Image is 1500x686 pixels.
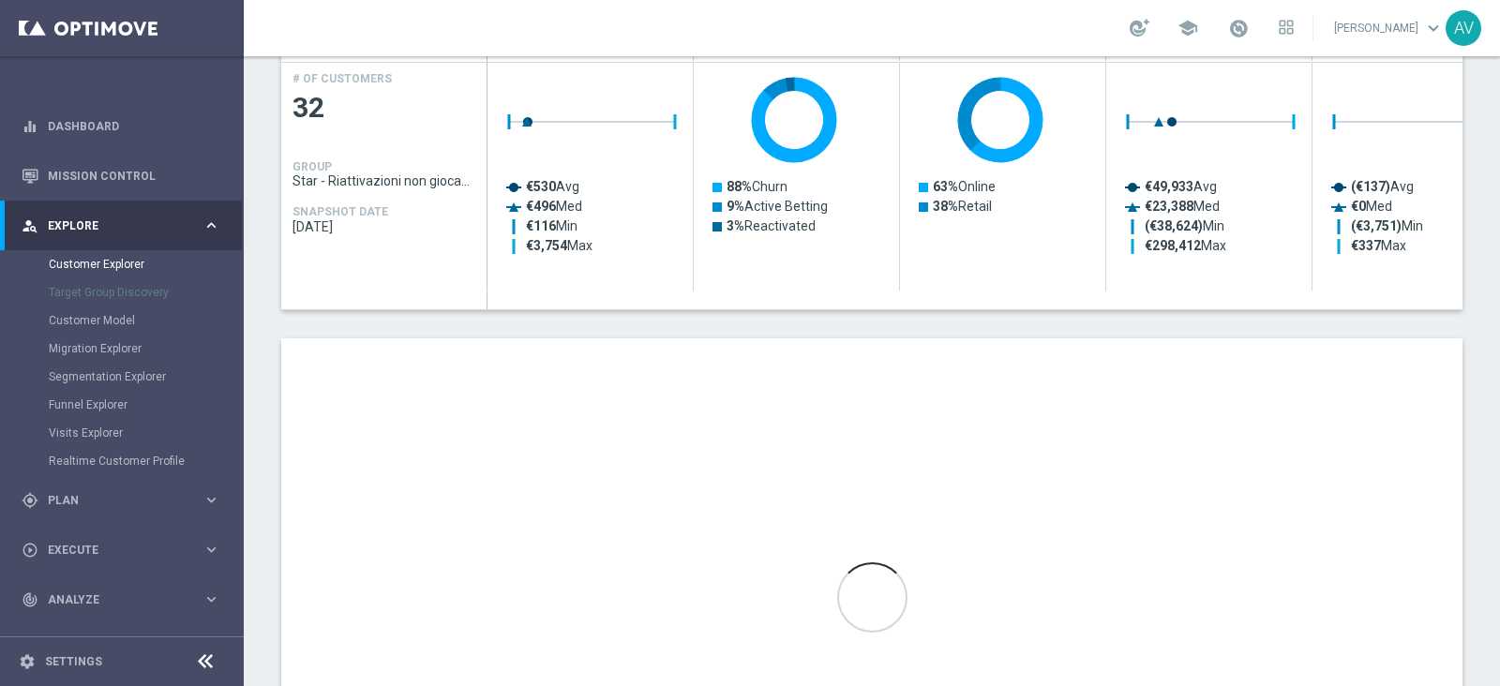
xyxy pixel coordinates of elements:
span: 2025-10-11 [292,219,476,234]
span: school [1177,18,1198,38]
button: gps_fixed Plan keyboard_arrow_right [21,493,221,508]
text: Med [526,199,582,214]
tspan: €0 [1351,199,1366,214]
span: Plan [48,495,202,506]
tspan: €496 [526,199,556,214]
text: Active Betting [727,199,828,214]
tspan: €116 [526,218,556,233]
text: Min [1145,218,1224,234]
text: Churn [727,179,787,194]
text: Min [526,218,577,233]
div: Customer Model [49,306,242,335]
i: person_search [22,217,38,234]
a: Customer Model [49,313,195,328]
text: Med [1351,199,1392,214]
tspan: €530 [526,179,556,194]
h4: # OF CUSTOMERS [292,72,392,85]
text: Avg [1351,179,1414,195]
a: Settings [45,656,102,667]
a: Customer Explorer [49,257,195,272]
a: Visits Explorer [49,425,195,440]
tspan: €337 [1351,238,1381,253]
div: Execute [22,542,202,559]
text: Max [526,238,592,253]
text: Retail [933,199,992,214]
tspan: 63% [933,179,958,194]
text: Online [933,179,996,194]
div: Plan [22,492,202,509]
div: Mission Control [22,151,220,201]
span: keyboard_arrow_down [1423,18,1444,38]
text: Min [1351,218,1423,234]
i: keyboard_arrow_right [202,491,220,509]
text: Reactivated [727,218,816,233]
button: person_search Explore keyboard_arrow_right [21,218,221,233]
h4: SNAPSHOT DATE [292,205,388,218]
div: Migration Explorer [49,335,242,363]
div: Segmentation Explorer [49,363,242,391]
tspan: 88% [727,179,752,194]
i: equalizer [22,118,38,135]
tspan: 38% [933,199,958,214]
button: play_circle_outline Execute keyboard_arrow_right [21,543,221,558]
div: Dashboard [22,101,220,151]
tspan: €23,388 [1145,199,1193,214]
a: Dashboard [48,101,220,151]
i: keyboard_arrow_right [202,216,220,234]
i: gps_fixed [22,492,38,509]
tspan: (€38,624) [1145,218,1203,234]
i: keyboard_arrow_right [202,590,220,608]
text: Avg [1145,179,1217,194]
i: keyboard_arrow_right [202,541,220,559]
div: Realtime Customer Profile [49,447,242,475]
div: AV [1446,10,1481,46]
button: track_changes Analyze keyboard_arrow_right [21,592,221,607]
div: Press SPACE to select this row. [281,62,487,291]
tspan: €49,933 [1145,179,1193,194]
a: Segmentation Explorer [49,369,195,384]
button: Mission Control [21,169,221,184]
h4: GROUP [292,160,332,173]
tspan: (€137) [1351,179,1390,195]
span: Execute [48,544,202,556]
tspan: €3,754 [526,238,568,253]
text: Avg [526,179,579,194]
tspan: 9% [727,199,744,214]
div: Customer Explorer [49,250,242,278]
tspan: €298,412 [1145,238,1201,253]
a: [PERSON_NAME]keyboard_arrow_down [1332,14,1446,42]
a: Funnel Explorer [49,397,195,412]
div: Funnel Explorer [49,391,242,419]
tspan: 3% [727,218,744,233]
a: Mission Control [48,151,220,201]
tspan: (€3,751) [1351,218,1402,234]
i: settings [19,653,36,670]
text: Max [1351,238,1406,253]
a: Migration Explorer [49,341,195,356]
span: Explore [48,220,202,231]
span: Star - Riattivazioni non giocanti mese [292,173,476,188]
div: Analyze [22,591,202,608]
button: equalizer Dashboard [21,119,221,134]
div: Visits Explorer [49,419,242,447]
i: track_changes [22,591,38,608]
span: 32 [292,90,476,127]
text: Med [1145,199,1220,214]
a: Realtime Customer Profile [49,454,195,469]
text: Max [1145,238,1226,253]
span: Analyze [48,594,202,605]
i: play_circle_outline [22,542,38,559]
div: Target Group Discovery [49,278,242,306]
div: Explore [22,217,202,234]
